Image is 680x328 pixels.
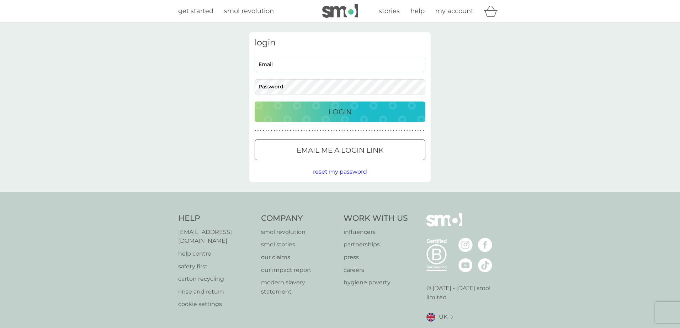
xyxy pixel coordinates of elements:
[285,129,286,133] p: ●
[344,240,408,249] a: partnerships
[379,7,400,15] span: stories
[344,253,408,262] a: press
[478,258,492,272] img: visit the smol Tiktok page
[323,129,324,133] p: ●
[398,129,400,133] p: ●
[224,7,274,15] span: smol revolution
[178,300,254,309] p: cookie settings
[261,266,337,275] a: our impact report
[379,129,381,133] p: ●
[303,129,305,133] p: ●
[410,6,425,16] a: help
[322,4,358,18] img: smol
[350,129,351,133] p: ●
[298,129,299,133] p: ●
[297,144,383,156] p: Email me a login link
[313,168,367,175] span: reset my password
[336,129,338,133] p: ●
[261,228,337,237] a: smol revolution
[435,7,473,15] span: my account
[295,129,297,133] p: ●
[451,315,453,319] img: select a new location
[371,129,373,133] p: ●
[374,129,376,133] p: ●
[178,7,213,15] span: get started
[396,129,397,133] p: ●
[224,6,274,16] a: smol revolution
[178,262,254,271] p: safety first
[178,228,254,246] a: [EMAIL_ADDRESS][DOMAIN_NAME]
[271,129,272,133] p: ●
[360,129,362,133] p: ●
[458,258,473,272] img: visit the smol Youtube page
[314,129,316,133] p: ●
[344,266,408,275] a: careers
[478,238,492,252] img: visit the smol Facebook page
[328,106,352,117] p: Login
[260,129,261,133] p: ●
[377,129,378,133] p: ●
[263,129,264,133] p: ●
[344,129,346,133] p: ●
[178,249,254,258] a: help centre
[379,6,400,16] a: stories
[344,228,408,237] a: influencers
[347,129,348,133] p: ●
[255,102,425,122] button: Login
[382,129,383,133] p: ●
[276,129,278,133] p: ●
[410,7,425,15] span: help
[178,274,254,284] a: carton recycling
[279,129,281,133] p: ●
[418,129,419,133] p: ●
[388,129,389,133] p: ●
[339,129,340,133] p: ●
[255,38,425,48] h3: login
[255,140,425,160] button: Email me a login link
[458,238,473,252] img: visit the smol Instagram page
[312,129,313,133] p: ●
[261,213,337,224] h4: Company
[344,278,408,287] a: hygiene poverty
[331,129,332,133] p: ●
[426,284,502,302] p: © [DATE] - [DATE] smol limited
[178,213,254,224] h4: Help
[282,129,283,133] p: ●
[287,129,289,133] p: ●
[409,129,411,133] p: ●
[423,129,424,133] p: ●
[261,253,337,262] a: our claims
[355,129,356,133] p: ●
[352,129,354,133] p: ●
[301,129,302,133] p: ●
[257,129,259,133] p: ●
[313,167,367,176] button: reset my password
[317,129,318,133] p: ●
[255,129,256,133] p: ●
[344,213,408,224] h4: Work With Us
[306,129,308,133] p: ●
[266,129,267,133] p: ●
[412,129,413,133] p: ●
[178,6,213,16] a: get started
[328,129,329,133] p: ●
[309,129,310,133] p: ●
[435,6,473,16] a: my account
[401,129,403,133] p: ●
[404,129,405,133] p: ●
[484,4,502,18] div: basket
[320,129,321,133] p: ●
[358,129,359,133] p: ●
[426,313,435,322] img: UK flag
[261,240,337,249] a: smol stories
[273,129,275,133] p: ●
[261,278,337,296] p: modern slavery statement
